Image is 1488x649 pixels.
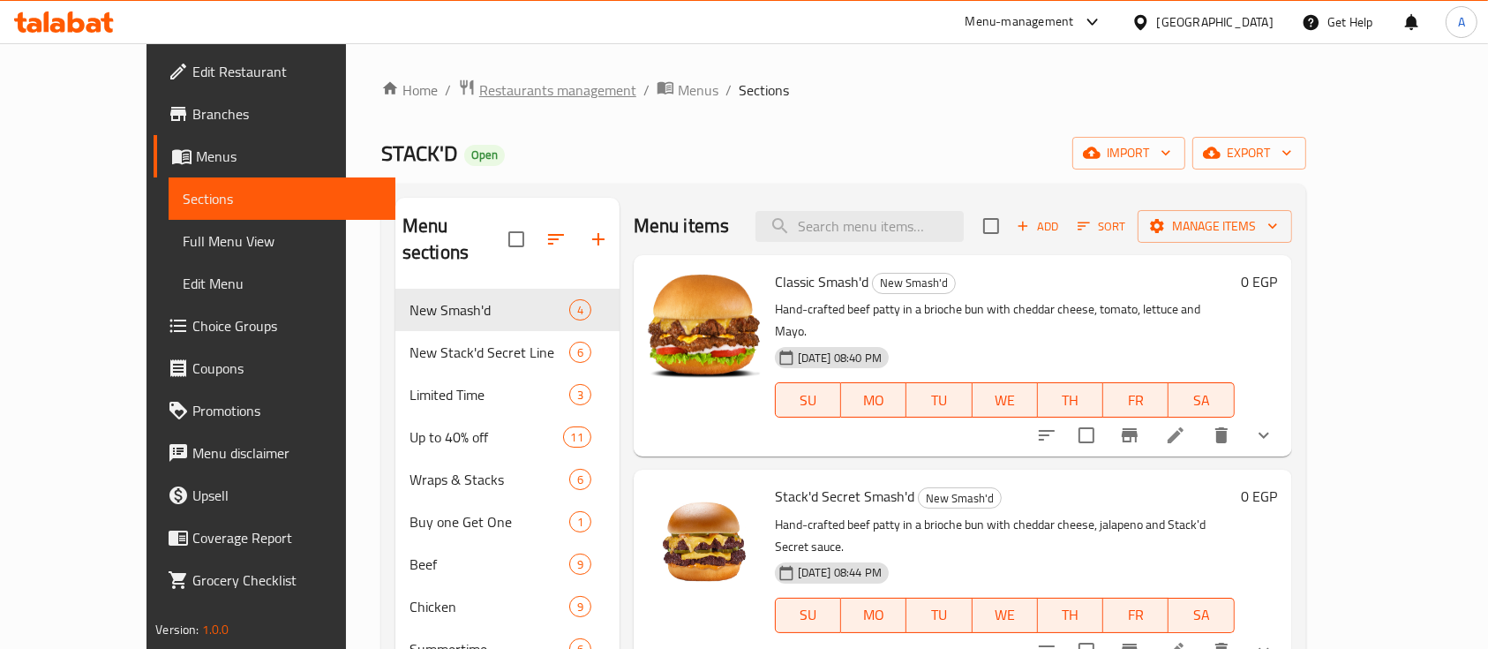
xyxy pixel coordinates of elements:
input: search [755,211,964,242]
div: New Stack'd Secret Line6 [395,331,620,374]
span: New Smash'd [410,299,569,321]
span: Upsell [192,485,381,506]
span: Classic Smash'd [775,268,868,295]
button: Add section [577,218,620,260]
span: A [1458,12,1465,32]
span: New Smash'd [919,488,1001,509]
span: Menus [196,146,381,167]
span: Add item [1010,213,1066,240]
span: Menus [678,79,718,101]
button: TU [906,382,972,418]
span: [DATE] 08:44 PM [791,564,889,581]
span: import [1086,142,1171,164]
span: Sort items [1066,213,1138,240]
a: Coupons [154,347,395,389]
button: import [1072,137,1185,170]
span: Promotions [192,400,381,421]
div: Open [464,145,505,166]
a: Upsell [154,474,395,517]
a: Restaurants management [458,79,636,102]
button: TU [906,598,972,633]
div: Beef9 [395,543,620,585]
span: 4 [570,302,590,319]
span: Sections [183,188,381,209]
span: TU [913,602,965,628]
button: export [1192,137,1306,170]
div: items [563,426,591,448]
span: TH [1045,388,1096,413]
a: Menu disclaimer [154,432,395,474]
button: Branch-specific-item [1108,414,1151,457]
button: show more [1243,414,1285,457]
span: 9 [570,556,590,573]
span: Sort [1078,216,1126,237]
div: items [569,384,591,405]
a: Grocery Checklist [154,559,395,601]
div: New Smash'd [872,273,956,294]
div: items [569,342,591,363]
h2: Menu sections [402,213,508,266]
span: 11 [564,429,590,446]
span: 3 [570,387,590,404]
li: / [445,79,451,101]
span: Menu disclaimer [192,442,381,464]
div: items [569,554,591,575]
button: MO [841,382,906,418]
div: Buy one Get One1 [395,501,620,543]
a: Branches [154,93,395,135]
span: Coverage Report [192,527,381,548]
button: TH [1038,598,1103,633]
nav: breadcrumb [381,79,1306,102]
span: Open [464,147,505,162]
span: TU [913,388,965,413]
button: sort-choices [1026,414,1068,457]
a: Sections [169,177,395,220]
span: Edit Restaurant [192,61,381,82]
div: items [569,511,591,532]
button: Manage items [1138,210,1292,243]
button: WE [973,598,1038,633]
span: Wraps & Stacks [410,469,569,490]
button: SA [1169,382,1234,418]
span: Add [1014,216,1062,237]
span: FR [1110,388,1161,413]
a: Menus [657,79,718,102]
span: TH [1045,602,1096,628]
span: Sort sections [535,218,577,260]
div: Chicken9 [395,585,620,628]
span: WE [980,602,1031,628]
button: SU [775,382,841,418]
span: Stack'd Secret Smash'd [775,483,914,509]
button: Add [1010,213,1066,240]
a: Promotions [154,389,395,432]
span: export [1206,142,1292,164]
h6: 0 EGP [1242,484,1278,509]
button: TH [1038,382,1103,418]
span: Beef [410,554,569,575]
span: 6 [570,344,590,361]
span: Buy one Get One [410,511,569,532]
span: MO [848,388,899,413]
span: [DATE] 08:40 PM [791,350,889,366]
span: 1 [570,514,590,531]
a: Edit menu item [1165,425,1186,446]
span: WE [980,388,1031,413]
div: [GEOGRAPHIC_DATA] [1157,12,1274,32]
div: New Smash'd [918,487,1002,509]
a: Home [381,79,438,101]
div: items [569,299,591,321]
a: Choice Groups [154,305,395,347]
span: Sections [739,79,789,101]
span: 9 [570,599,590,615]
button: FR [1103,598,1169,633]
span: MO [848,602,899,628]
span: Choice Groups [192,315,381,336]
span: Grocery Checklist [192,570,381,591]
span: Chicken [410,596,569,617]
span: Full Menu View [183,230,381,252]
span: Select all sections [498,221,535,258]
h2: Menu items [634,213,730,239]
